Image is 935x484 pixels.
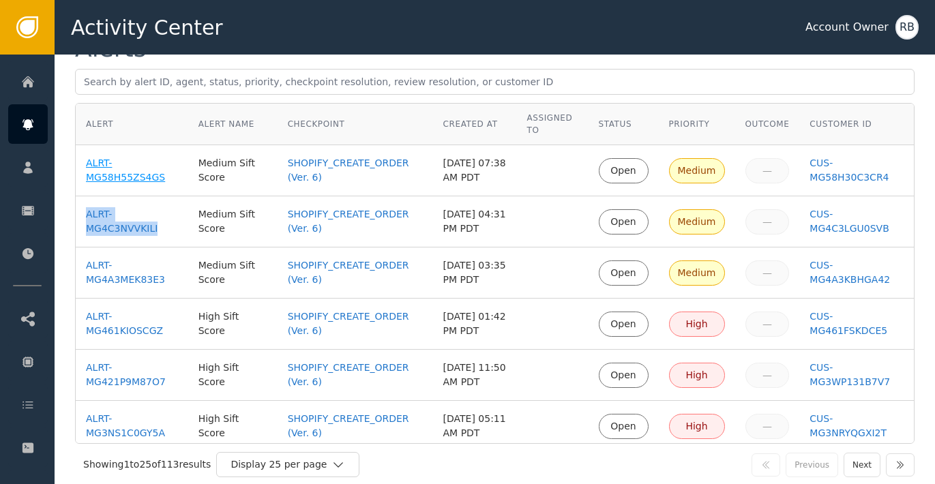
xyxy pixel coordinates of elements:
[86,118,178,130] div: Alert
[810,258,904,287] a: CUS-MG4A3KBHGA42
[608,215,640,229] div: Open
[599,118,649,130] div: Status
[895,15,919,40] button: RB
[678,164,716,178] div: Medium
[754,317,781,331] div: —
[288,156,423,185] a: SHOPIFY_CREATE_ORDER (Ver. 6)
[754,164,781,178] div: —
[810,309,904,338] a: CUS-MG461FSKDCE5
[678,419,716,434] div: High
[288,309,423,338] a: SHOPIFY_CREATE_ORDER (Ver. 6)
[678,215,716,229] div: Medium
[86,412,178,440] a: ALRT-MG3NS1C0GY5A
[754,368,781,382] div: —
[83,457,211,472] div: Showing 1 to 25 of 113 results
[805,19,889,35] div: Account Owner
[526,112,578,136] div: Assigned To
[810,156,904,185] a: CUS-MG58H30C3CR4
[231,457,331,472] div: Display 25 per page
[669,118,725,130] div: Priority
[86,207,178,236] a: ALRT-MG4C3NVVKILI
[433,350,517,401] td: [DATE] 11:50 AM PDT
[433,247,517,299] td: [DATE] 03:35 PM PDT
[288,118,423,130] div: Checkpoint
[288,412,423,440] a: SHOPIFY_CREATE_ORDER (Ver. 6)
[678,368,716,382] div: High
[844,453,880,477] button: Next
[198,412,267,440] div: High Sift Score
[433,196,517,247] td: [DATE] 04:31 PM PDT
[608,419,640,434] div: Open
[198,309,267,338] div: High Sift Score
[443,118,507,130] div: Created At
[198,156,267,185] div: Medium Sift Score
[678,266,716,280] div: Medium
[678,317,716,331] div: High
[86,258,178,287] a: ALRT-MG4A3MEK83E3
[288,207,423,236] a: SHOPIFY_CREATE_ORDER (Ver. 6)
[86,156,178,185] a: ALRT-MG58H55ZS4GS
[86,361,178,389] a: ALRT-MG421P9M87O7
[433,401,517,452] td: [DATE] 05:11 AM PDT
[198,118,267,130] div: Alert Name
[198,361,267,389] div: High Sift Score
[75,36,146,61] div: Alerts
[433,299,517,350] td: [DATE] 01:42 PM PDT
[754,419,781,434] div: —
[75,69,915,95] input: Search by alert ID, agent, status, priority, checkpoint resolution, review resolution, or custome...
[608,368,640,382] div: Open
[810,361,904,389] a: CUS-MG3WP131B7V7
[754,266,781,280] div: —
[608,266,640,280] div: Open
[810,412,904,440] a: CUS-MG3NRYQGXI2T
[288,258,423,287] a: SHOPIFY_CREATE_ORDER (Ver. 6)
[745,118,790,130] div: Outcome
[216,452,359,477] button: Display 25 per page
[608,164,640,178] div: Open
[198,258,267,287] div: Medium Sift Score
[288,361,423,389] a: SHOPIFY_CREATE_ORDER (Ver. 6)
[198,207,267,236] div: Medium Sift Score
[71,12,223,43] span: Activity Center
[754,215,781,229] div: —
[608,317,640,331] div: Open
[433,145,517,196] td: [DATE] 07:38 AM PDT
[86,309,178,338] a: ALRT-MG461KIOSCGZ
[810,118,904,130] div: Customer ID
[810,207,904,236] a: CUS-MG4C3LGU0SVB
